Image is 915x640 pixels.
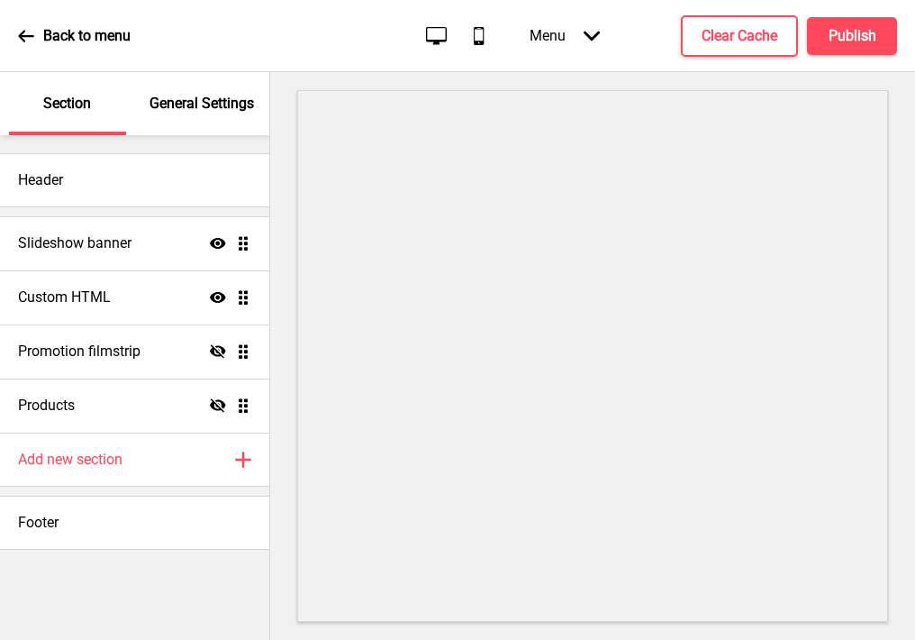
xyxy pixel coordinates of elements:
[18,170,63,190] h4: Header
[149,94,254,114] p: General Settings
[18,450,122,470] h4: Add new section
[807,17,897,55] button: Publish
[43,26,131,46] p: Back to menu
[18,12,131,60] a: Back to menu
[43,94,91,114] p: Section
[18,233,131,253] h4: Slideshow banner
[829,26,876,46] h4: Publish
[681,15,798,57] button: Clear Cache
[702,26,777,46] h4: Clear Cache
[512,9,618,62] div: Menu
[18,342,140,361] h4: Promotion filmstrip
[18,396,75,416] h4: Products
[18,288,111,307] h4: Custom HTML
[18,513,59,533] h4: Footer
